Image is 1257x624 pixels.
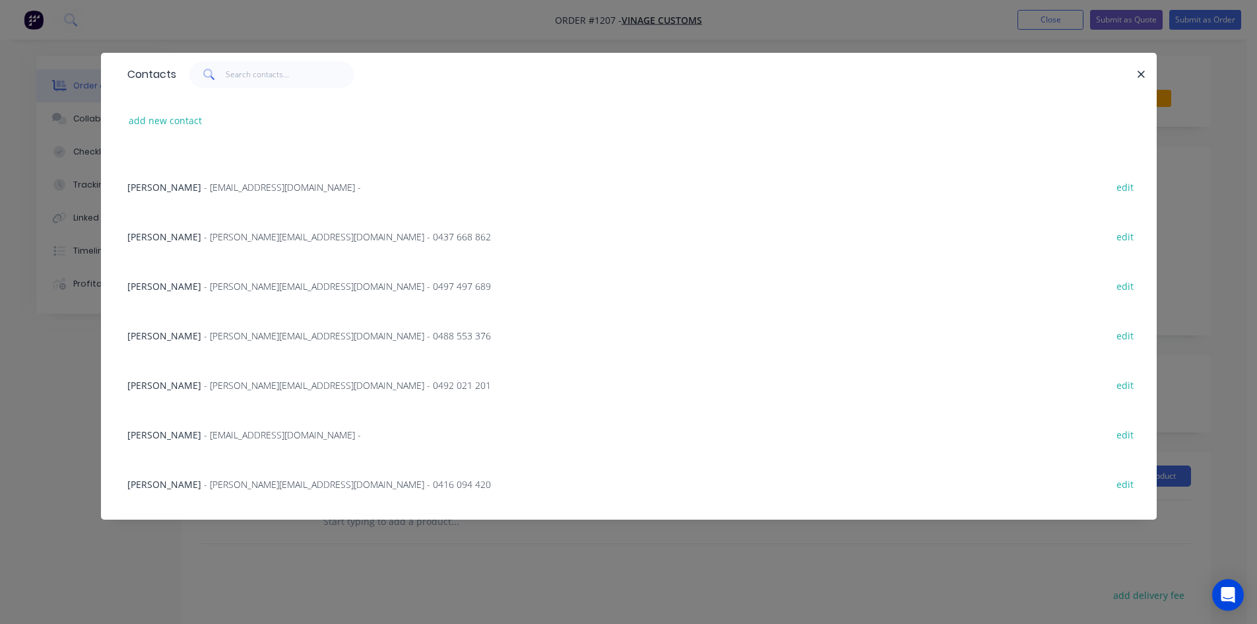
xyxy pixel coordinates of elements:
[1110,475,1141,493] button: edit
[127,280,201,293] span: [PERSON_NAME]
[204,181,361,193] span: - [EMAIL_ADDRESS][DOMAIN_NAME] -
[204,429,361,441] span: - [EMAIL_ADDRESS][DOMAIN_NAME] -
[127,429,201,441] span: [PERSON_NAME]
[204,230,491,243] span: - [PERSON_NAME][EMAIL_ADDRESS][DOMAIN_NAME] - 0437 668 862
[121,53,176,96] div: Contacts
[127,478,201,491] span: [PERSON_NAME]
[1110,326,1141,344] button: edit
[204,379,491,392] span: - [PERSON_NAME][EMAIL_ADDRESS][DOMAIN_NAME] - 0492 021 201
[127,230,201,243] span: [PERSON_NAME]
[1110,376,1141,394] button: edit
[127,181,201,193] span: [PERSON_NAME]
[127,379,201,392] span: [PERSON_NAME]
[204,280,491,293] span: - [PERSON_NAME][EMAIL_ADDRESS][DOMAIN_NAME] - 0497 497 689
[1110,178,1141,195] button: edit
[127,329,201,342] span: [PERSON_NAME]
[1212,579,1244,611] div: Open Intercom Messenger
[122,112,209,129] button: add new contact
[204,329,491,342] span: - [PERSON_NAME][EMAIL_ADDRESS][DOMAIN_NAME] - 0488 553 376
[1110,227,1141,245] button: edit
[226,61,354,88] input: Search contacts...
[1110,425,1141,443] button: edit
[204,478,491,491] span: - [PERSON_NAME][EMAIL_ADDRESS][DOMAIN_NAME] - 0416 094 420
[1110,277,1141,295] button: edit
